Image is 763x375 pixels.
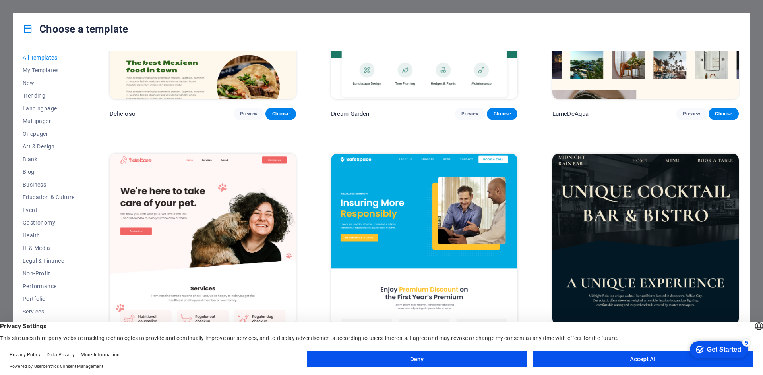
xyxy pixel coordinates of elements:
[23,156,75,162] span: Blank
[487,108,517,120] button: Choose
[23,105,75,112] span: Landingpage
[23,169,75,175] span: Blog
[59,2,67,10] div: 5
[331,154,517,325] img: SafeSpace
[272,111,289,117] span: Choose
[6,4,64,21] div: Get Started 5 items remaining, 0% complete
[715,111,732,117] span: Choose
[23,283,75,289] span: Performance
[23,292,75,305] button: Portfolio
[234,108,264,120] button: Preview
[23,270,75,277] span: Non-Profit
[23,242,75,254] button: IT & Media
[23,305,75,318] button: Services
[23,89,75,102] button: Trending
[23,232,75,238] span: Health
[23,64,75,77] button: My Templates
[240,111,258,117] span: Preview
[23,254,75,267] button: Legal & Finance
[23,140,75,153] button: Art & Design
[23,92,75,99] span: Trending
[23,229,75,242] button: Health
[23,80,75,86] span: New
[110,154,296,325] img: Pets Care
[23,9,58,16] div: Get Started
[23,115,75,127] button: Multipager
[23,321,75,327] span: Sports & Beauty
[23,318,75,331] button: Sports & Beauty
[493,111,511,117] span: Choose
[23,308,75,315] span: Services
[23,127,75,140] button: Onepager
[23,131,75,137] span: Onepager
[23,296,75,302] span: Portfolio
[455,108,485,120] button: Preview
[23,51,75,64] button: All Templates
[23,207,75,213] span: Event
[23,191,75,204] button: Education & Culture
[23,216,75,229] button: Gastronomy
[709,108,739,120] button: Choose
[23,280,75,292] button: Performance
[110,110,136,118] p: Delicioso
[552,110,589,118] p: LumeDeAqua
[23,258,75,264] span: Legal & Finance
[265,108,296,120] button: Choose
[23,245,75,251] span: IT & Media
[23,143,75,150] span: Art & Design
[461,111,479,117] span: Preview
[683,111,700,117] span: Preview
[331,110,370,118] p: Dream Garden
[23,267,75,280] button: Non-Profit
[23,118,75,124] span: Multipager
[23,181,75,188] span: Business
[23,178,75,191] button: Business
[23,54,75,61] span: All Templates
[23,194,75,200] span: Education & Culture
[23,67,75,73] span: My Templates
[552,154,739,325] img: Midnight Rain Bar
[23,77,75,89] button: New
[23,204,75,216] button: Event
[676,108,707,120] button: Preview
[23,165,75,178] button: Blog
[23,23,128,35] h4: Choose a template
[23,102,75,115] button: Landingpage
[23,153,75,165] button: Blank
[23,219,75,226] span: Gastronomy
